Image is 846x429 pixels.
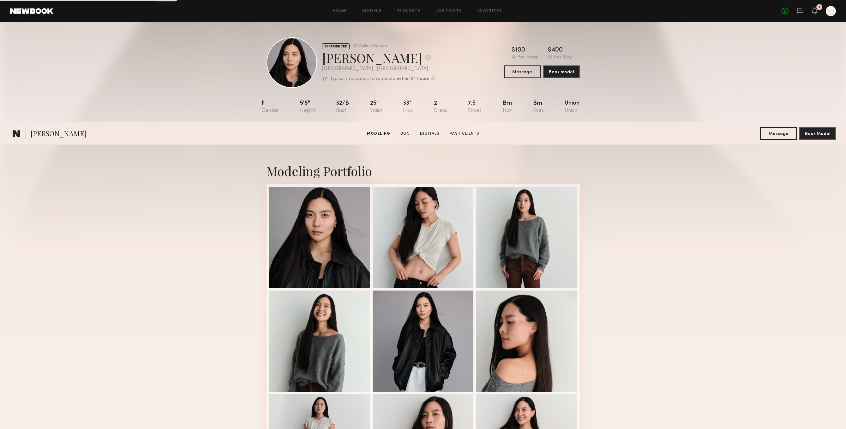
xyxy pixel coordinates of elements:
[447,131,482,137] a: Past Clients
[397,9,421,13] a: Requests
[436,9,462,13] a: Job Posts
[512,47,515,53] div: $
[336,101,349,113] div: 32/b
[551,47,563,53] div: 400
[322,43,350,49] div: EXPERIENCED
[468,101,482,113] div: 7.5
[359,44,387,48] div: Online 17hr ago
[826,6,836,16] a: T
[397,77,429,81] b: within 24 hours
[548,47,551,53] div: $
[819,6,820,9] div: 1
[543,65,580,78] button: Book model
[31,129,86,140] span: [PERSON_NAME]
[760,127,797,140] button: Message
[322,49,435,66] div: [PERSON_NAME]
[504,65,541,78] button: Message
[403,101,413,113] div: 33"
[554,55,572,60] div: Per Day
[434,101,447,113] div: 2
[364,131,393,137] a: Modeling
[417,131,442,137] a: Digitals
[515,47,525,53] div: 100
[362,9,381,13] a: Models
[330,77,395,81] p: Typically responds to requests
[517,55,538,60] div: Per Hour
[565,101,579,113] div: Union
[503,101,512,113] div: Brn
[533,101,544,113] div: Brn
[267,162,580,179] div: Modeling Portfolio
[477,9,502,13] a: Favorites
[333,9,347,13] a: Home
[261,101,279,113] div: F
[799,131,836,136] a: Book Model
[300,101,315,113] div: 5'6"
[370,101,382,113] div: 25"
[322,66,435,72] div: [GEOGRAPHIC_DATA] , [GEOGRAPHIC_DATA]
[398,131,412,137] a: UGC
[799,127,836,140] button: Book Model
